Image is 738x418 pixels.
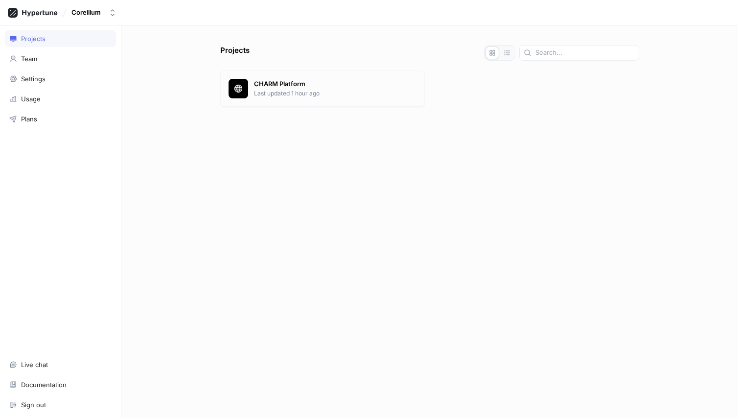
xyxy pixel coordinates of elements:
p: Last updated 1 hour ago [254,89,416,98]
div: Documentation [21,381,67,389]
a: Projects [5,30,116,47]
input: Search... [535,48,635,58]
div: Projects [21,35,46,43]
a: Usage [5,91,116,107]
a: Documentation [5,376,116,393]
p: Projects [220,45,250,61]
div: Settings [21,75,46,83]
a: Team [5,50,116,67]
div: Usage [21,95,41,103]
div: Team [21,55,37,63]
div: Sign out [21,401,46,409]
a: Settings [5,70,116,87]
div: Corellium [71,8,101,17]
a: Plans [5,111,116,127]
div: Live chat [21,361,48,369]
p: CHARM Platform [254,79,416,89]
button: Corellium [68,4,120,21]
div: Plans [21,115,37,123]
